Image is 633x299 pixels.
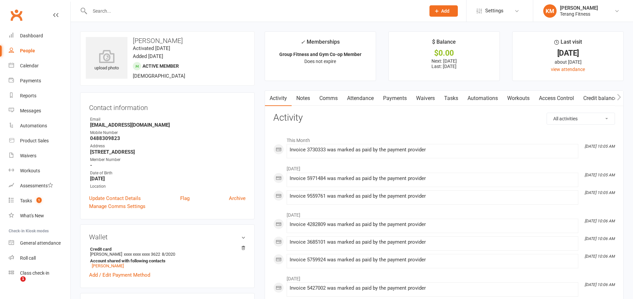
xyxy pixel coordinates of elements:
[273,272,615,282] li: [DATE]
[279,52,361,57] strong: Group Fitness and Gym Co-op Member
[519,50,617,57] div: [DATE]
[432,38,456,50] div: $ Balance
[9,133,70,148] a: Product Sales
[162,252,175,257] span: 8/2020
[86,50,127,72] div: upload photo
[290,257,575,263] div: Invoice 5759924 was marked as paid by the payment provider
[9,28,70,43] a: Dashboard
[315,91,342,106] a: Comms
[290,147,575,153] div: Invoice 3730333 was marked as paid by the payment provider
[124,252,160,257] span: xxxx xxxx xxxx 3622
[519,58,617,66] div: about [DATE]
[90,157,246,163] div: Member Number
[20,78,41,83] div: Payments
[273,113,615,123] h3: Activity
[9,193,70,208] a: Tasks 1
[9,178,70,193] a: Assessments
[585,190,615,195] i: [DATE] 10:05 AM
[290,176,575,181] div: Invoice 5971484 was marked as paid by the payment provider
[142,63,179,69] span: Active member
[90,176,246,182] strong: [DATE]
[90,170,246,176] div: Date of Birth
[9,118,70,133] a: Automations
[90,135,246,141] strong: 0488309823
[503,91,534,106] a: Workouts
[9,236,70,251] a: General attendance kiosk mode
[9,266,70,281] a: Class kiosk mode
[20,33,43,38] div: Dashboard
[20,93,36,98] div: Reports
[9,148,70,163] a: Waivers
[36,197,42,203] span: 1
[89,271,150,279] a: Add / Edit Payment Method
[90,162,246,168] strong: -
[585,282,615,287] i: [DATE] 10:06 AM
[20,213,44,218] div: What's New
[90,116,246,123] div: Email
[554,38,582,50] div: Last visit
[92,263,124,268] a: [PERSON_NAME]
[90,258,242,263] strong: Account shared with following contacts
[88,6,421,16] input: Search...
[20,63,39,68] div: Calendar
[90,122,246,128] strong: [EMAIL_ADDRESS][DOMAIN_NAME]
[7,276,23,292] iframe: Intercom live chat
[292,91,315,106] a: Notes
[9,73,70,88] a: Payments
[9,58,70,73] a: Calendar
[229,194,246,202] a: Archive
[304,59,336,64] span: Does not expire
[90,143,246,149] div: Address
[301,38,340,50] div: Memberships
[585,173,615,177] i: [DATE] 10:05 AM
[585,219,615,223] i: [DATE] 10:06 AM
[20,240,61,246] div: General attendance
[273,208,615,219] li: [DATE]
[86,37,249,44] h3: [PERSON_NAME]
[265,91,292,106] a: Activity
[290,222,575,227] div: Invoice 4282809 was marked as paid by the payment provider
[395,58,494,69] p: Next: [DATE] Last: [DATE]
[429,5,458,17] button: Add
[579,91,622,106] a: Credit balance
[89,101,246,111] h3: Contact information
[90,130,246,136] div: Mobile Number
[20,255,36,261] div: Roll call
[9,251,70,266] a: Roll call
[133,73,185,79] span: [DEMOGRAPHIC_DATA]
[411,91,439,106] a: Waivers
[9,103,70,118] a: Messages
[543,4,557,18] div: KM
[20,48,35,53] div: People
[89,246,246,269] li: [PERSON_NAME]
[133,53,163,59] time: Added [DATE]
[290,285,575,291] div: Invoice 5427002 was marked as paid by the payment provider
[463,91,503,106] a: Automations
[441,8,449,14] span: Add
[20,108,41,113] div: Messages
[560,11,598,17] div: Terang Fitness
[301,39,305,45] i: ✓
[273,133,615,144] li: This Month
[378,91,411,106] a: Payments
[133,45,170,51] time: Activated [DATE]
[9,163,70,178] a: Workouts
[439,91,463,106] a: Tasks
[89,194,141,202] a: Update Contact Details
[342,91,378,106] a: Attendance
[534,91,579,106] a: Access Control
[551,67,585,72] a: view attendance
[395,50,494,57] div: $0.00
[89,202,145,210] a: Manage Comms Settings
[20,123,47,128] div: Automations
[290,239,575,245] div: Invoice 3685101 was marked as paid by the payment provider
[9,208,70,223] a: What's New
[485,3,504,18] span: Settings
[20,153,36,158] div: Waivers
[560,5,598,11] div: [PERSON_NAME]
[585,144,615,149] i: [DATE] 10:05 AM
[20,183,53,188] div: Assessments
[90,183,246,190] div: Location
[20,270,49,276] div: Class check-in
[273,162,615,172] li: [DATE]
